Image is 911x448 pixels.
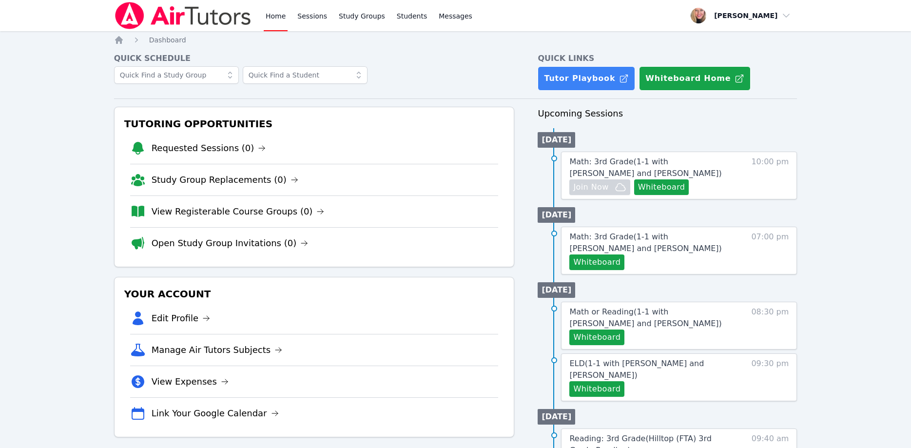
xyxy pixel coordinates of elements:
a: Math: 3rd Grade(1-1 with [PERSON_NAME] and [PERSON_NAME]) [569,156,734,179]
a: Manage Air Tutors Subjects [152,343,283,357]
a: View Expenses [152,375,229,389]
span: Join Now [573,181,608,193]
button: Join Now [569,179,630,195]
li: [DATE] [538,409,575,425]
span: Math or Reading ( 1-1 with [PERSON_NAME] and [PERSON_NAME] ) [569,307,721,328]
span: 10:00 pm [751,156,789,195]
span: Math: 3rd Grade ( 1-1 with [PERSON_NAME] and [PERSON_NAME] ) [569,232,721,253]
input: Quick Find a Student [243,66,368,84]
span: 09:30 pm [751,358,789,397]
a: View Registerable Course Groups (0) [152,205,325,218]
a: Edit Profile [152,312,211,325]
a: Link Your Google Calendar [152,407,279,420]
li: [DATE] [538,132,575,148]
button: Whiteboard Home [639,66,751,91]
a: Open Study Group Invitations (0) [152,236,309,250]
input: Quick Find a Study Group [114,66,239,84]
span: Dashboard [149,36,186,44]
a: Study Group Replacements (0) [152,173,298,187]
a: Math: 3rd Grade(1-1 with [PERSON_NAME] and [PERSON_NAME]) [569,231,734,254]
img: Air Tutors [114,2,252,29]
li: [DATE] [538,207,575,223]
span: 08:30 pm [751,306,789,345]
h4: Quick Links [538,53,797,64]
a: Math or Reading(1-1 with [PERSON_NAME] and [PERSON_NAME]) [569,306,734,330]
h4: Quick Schedule [114,53,515,64]
button: Whiteboard [569,381,624,397]
h3: Tutoring Opportunities [122,115,506,133]
a: Requested Sessions (0) [152,141,266,155]
button: Whiteboard [634,179,689,195]
a: ELD(1-1 with [PERSON_NAME] and [PERSON_NAME]) [569,358,734,381]
span: Math: 3rd Grade ( 1-1 with [PERSON_NAME] and [PERSON_NAME] ) [569,157,721,178]
a: Tutor Playbook [538,66,635,91]
h3: Upcoming Sessions [538,107,797,120]
span: Messages [439,11,472,21]
button: Whiteboard [569,254,624,270]
span: ELD ( 1-1 with [PERSON_NAME] and [PERSON_NAME] ) [569,359,704,380]
a: Dashboard [149,35,186,45]
li: [DATE] [538,282,575,298]
h3: Your Account [122,285,506,303]
nav: Breadcrumb [114,35,797,45]
span: 07:00 pm [751,231,789,270]
button: Whiteboard [569,330,624,345]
